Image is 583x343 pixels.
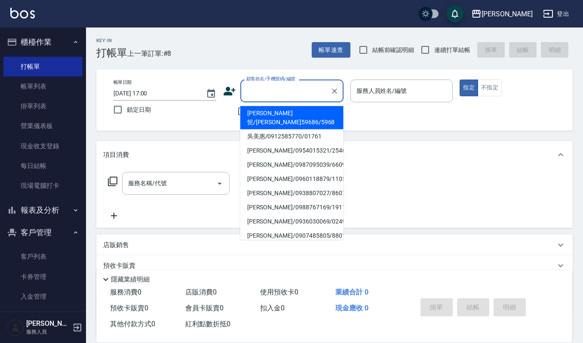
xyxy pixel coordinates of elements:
button: 報表及分析 [3,199,83,221]
li: [PERSON_NAME]/0938807027/860726 [240,186,344,200]
div: 項目消費 [96,141,573,168]
li: 吳美惠/0912585770/01761 [240,129,344,144]
span: 連續打單結帳 [434,46,470,55]
button: save [446,5,463,22]
span: 使用預收卡 0 [260,288,298,296]
li: [PERSON_NAME]/0954015321/254654 [240,144,344,158]
label: 帳單日期 [114,79,132,86]
li: [PERSON_NAME]/0936030069/02496 [240,214,344,229]
button: 櫃檯作業 [3,31,83,53]
li: [PERSON_NAME]怩/[PERSON_NAME]59686/5968 [240,106,344,129]
li: [PERSON_NAME]/0907485805/880130 [240,229,344,243]
h5: [PERSON_NAME] [26,319,70,328]
span: 結帳前確認明細 [372,46,414,55]
span: 店販消費 0 [185,288,217,296]
button: 帳單速查 [312,42,350,58]
li: [PERSON_NAME]/0988767169/191105 [240,200,344,214]
button: 指定 [460,80,478,96]
button: 客戶管理 [3,221,83,244]
span: 其他付款方式 0 [110,320,155,328]
button: Clear [328,85,341,97]
button: [PERSON_NAME] [468,5,536,23]
span: 會員卡販賣 0 [185,304,224,312]
a: 掛單列表 [3,96,83,116]
button: 不指定 [478,80,502,96]
a: 入金管理 [3,287,83,306]
button: Choose date, selected date is 2025-09-10 [201,83,221,104]
h2: Key In [96,38,127,43]
span: 服務消費 0 [110,288,141,296]
li: [PERSON_NAME]/0987095039/660916 [240,158,344,172]
a: 打帳單 [3,57,83,77]
a: 帳單列表 [3,77,83,96]
li: [PERSON_NAME]/0960118879/1105 [240,172,344,186]
span: 扣入金 0 [260,304,285,312]
p: 預收卡販賣 [103,261,135,270]
div: 店販銷售 [96,235,573,255]
a: 每日結帳 [3,156,83,176]
a: 客戶列表 [3,247,83,266]
div: 預收卡販賣 [96,255,573,276]
a: 卡券管理 [3,267,83,287]
a: 營業儀表板 [3,116,83,136]
span: 紅利點數折抵 0 [185,320,230,328]
p: 服務人員 [26,328,70,336]
span: 現金應收 0 [335,304,368,312]
a: 現場電腦打卡 [3,176,83,196]
button: Open [213,177,227,190]
img: Person [7,319,24,336]
input: YYYY/MM/DD hh:mm [114,86,197,101]
h3: 打帳單 [96,47,127,59]
span: 業績合計 0 [335,288,368,296]
p: 隱藏業績明細 [111,275,150,284]
span: 上一筆訂單:#8 [127,48,172,59]
label: 顧客姓名/手機號碼/編號 [246,76,295,82]
p: 店販銷售 [103,241,129,250]
span: 預收卡販賣 0 [110,304,148,312]
div: [PERSON_NAME] [482,9,533,19]
a: 現金收支登錄 [3,136,83,156]
span: 鎖定日期 [127,105,151,114]
p: 項目消費 [103,150,129,159]
img: Logo [10,8,35,18]
button: 登出 [540,6,573,22]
